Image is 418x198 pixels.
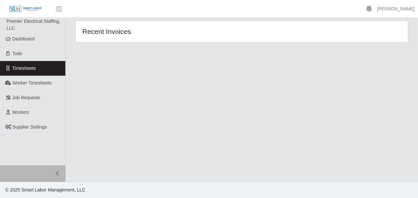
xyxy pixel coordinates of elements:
[12,36,35,41] span: Dashboard
[7,19,60,31] span: Premier Electrical Staffing, LLC
[12,110,29,115] span: Workers
[12,95,40,100] span: Job Requests
[9,6,42,13] img: SLM Logo
[12,51,22,56] span: Todo
[12,66,36,71] span: Timesheets
[5,187,85,192] span: © 2025 Smart Labor Management, LLC
[12,80,52,85] span: Worker Timesheets
[377,6,415,12] a: [PERSON_NAME]
[82,27,210,36] h4: Recent Invoices
[12,124,47,129] span: Supplier Settings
